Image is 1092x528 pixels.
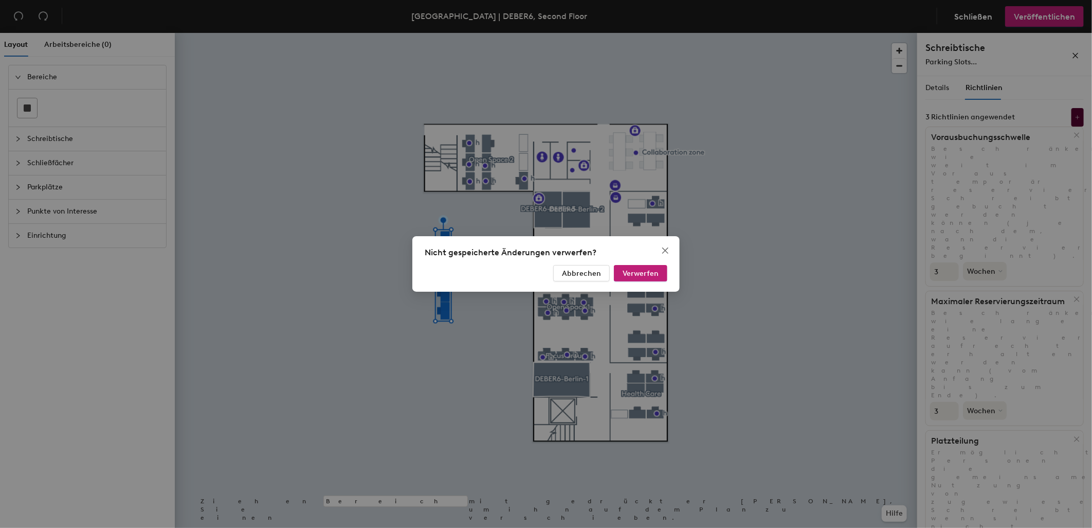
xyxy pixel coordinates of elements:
[553,265,610,281] button: Abbrechen
[562,269,601,278] span: Abbrechen
[657,247,674,255] span: Close
[425,247,667,259] div: Nicht gespeicherte Änderungen verwerfen?
[614,265,667,281] button: Verwerfen
[661,247,669,255] span: close
[657,242,674,259] button: Close
[623,269,659,278] span: Verwerfen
